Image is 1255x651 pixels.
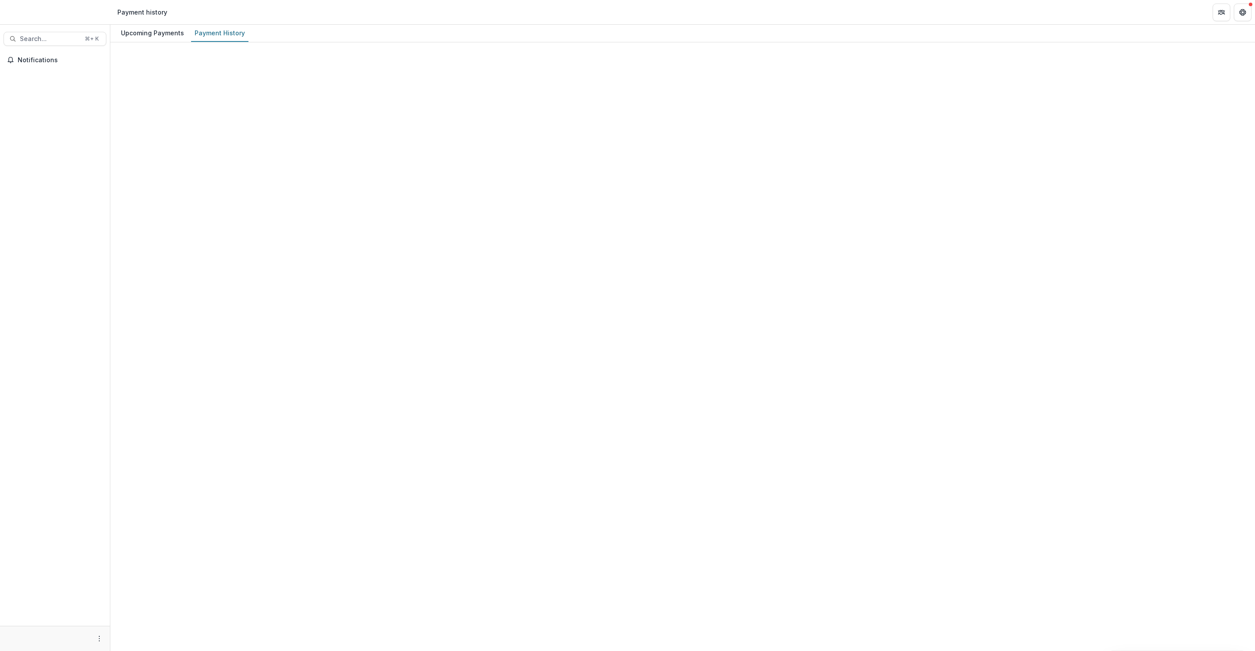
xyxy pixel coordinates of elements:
[117,8,167,17] div: Payment history
[94,633,105,644] button: More
[1213,4,1230,21] button: Partners
[1234,4,1251,21] button: Get Help
[191,26,248,39] div: Payment History
[114,6,171,19] nav: breadcrumb
[4,53,106,67] button: Notifications
[117,25,188,42] a: Upcoming Payments
[83,34,101,44] div: ⌘ + K
[18,56,103,64] span: Notifications
[4,32,106,46] button: Search...
[191,25,248,42] a: Payment History
[20,35,79,43] span: Search...
[117,26,188,39] div: Upcoming Payments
